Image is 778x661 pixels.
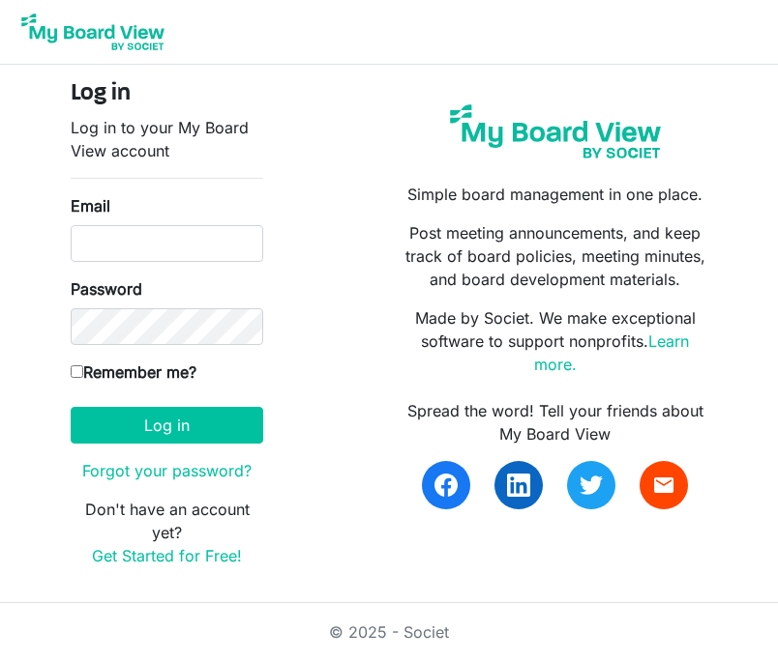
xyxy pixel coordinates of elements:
[71,498,263,567] p: Don't have an account yet?
[580,474,603,497] img: twitter.svg
[82,461,252,480] a: Forgot your password?
[71,407,263,444] button: Log in
[71,365,83,378] input: Remember me?
[404,399,707,445] div: Spread the word! Tell your friends about My Board View
[534,331,690,374] a: Learn more.
[404,306,707,376] p: Made by Societ. We make exceptional software to support nonprofits.
[652,474,675,497] span: email
[434,474,458,497] img: facebook.svg
[71,277,142,301] label: Password
[71,194,110,217] label: Email
[404,221,707,291] p: Post meeting announcements, and keep track of board policies, meeting minutes, and board developm...
[71,80,263,108] h4: Log in
[71,360,196,384] label: Remember me?
[92,546,242,565] a: Get Started for Free!
[507,474,530,497] img: linkedin.svg
[404,183,707,206] p: Simple board management in one place.
[441,96,670,167] img: my-board-view-societ.svg
[329,622,449,642] a: © 2025 - Societ
[15,8,170,56] img: My Board View Logo
[640,461,688,509] a: email
[71,116,263,162] p: Log in to your My Board View account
